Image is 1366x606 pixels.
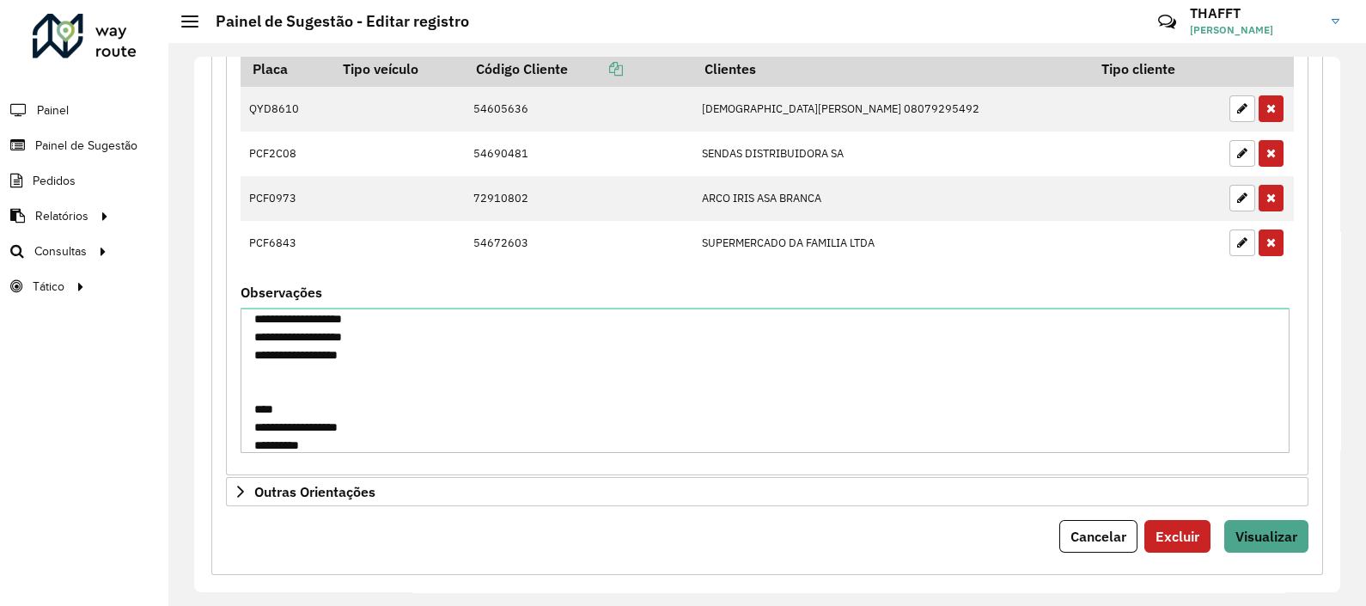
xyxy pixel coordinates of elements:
a: Contato Rápido [1149,3,1186,40]
td: 54605636 [464,87,692,132]
span: Painel [37,101,69,119]
span: Consultas [34,242,87,260]
span: [PERSON_NAME] [1190,22,1319,38]
td: [DEMOGRAPHIC_DATA][PERSON_NAME] 08079295492 [693,87,1090,132]
span: Visualizar [1235,528,1297,545]
th: Clientes [693,51,1090,87]
a: Outras Orientações [226,477,1308,506]
td: 72910802 [464,176,692,221]
th: Código Cliente [464,51,692,87]
td: ARCO IRIS ASA BRANCA [693,176,1090,221]
td: PCF0973 [241,176,331,221]
td: PCF2C08 [241,132,331,176]
td: 54672603 [464,221,692,266]
th: Tipo cliente [1089,51,1220,87]
span: Relatórios [35,207,88,225]
span: Pedidos [33,172,76,190]
td: SENDAS DISTRIBUIDORA SA [693,132,1090,176]
button: Excluir [1144,520,1210,553]
th: Placa [241,51,331,87]
h2: Painel de Sugestão - Editar registro [198,12,469,31]
span: Cancelar [1070,528,1126,545]
button: Visualizar [1224,520,1308,553]
span: Outras Orientações [254,485,375,499]
th: Tipo veículo [331,51,464,87]
span: Tático [33,278,64,296]
span: Painel de Sugestão [35,137,137,155]
label: Observações [241,282,322,303]
td: PCF6843 [241,221,331,266]
td: SUPERMERCADO DA FAMILIA LTDA [693,221,1090,266]
td: 54690481 [464,132,692,176]
span: Excluir [1156,528,1199,545]
td: QYD8610 [241,87,331,132]
button: Cancelar [1059,520,1137,553]
a: Copiar [568,60,623,77]
h3: THAFFT [1190,5,1319,21]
